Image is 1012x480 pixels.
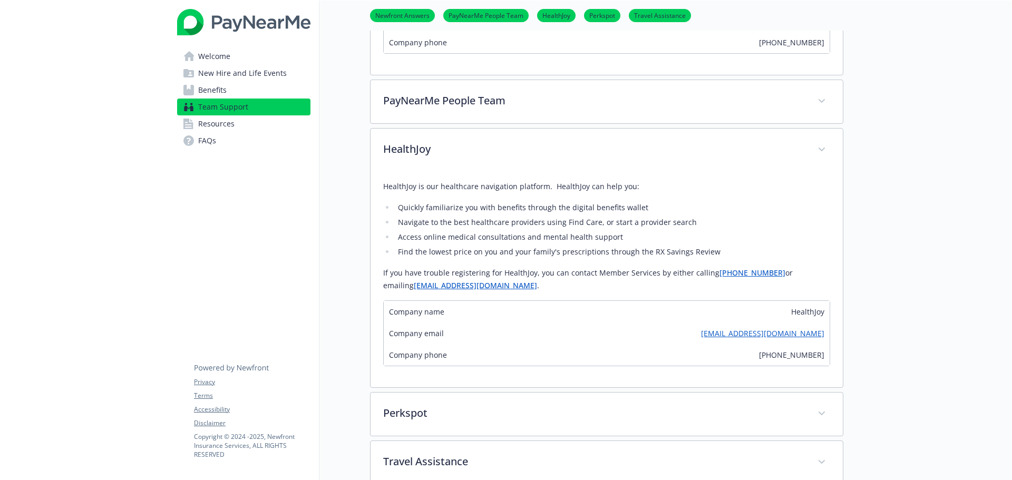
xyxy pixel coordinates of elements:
[395,246,830,258] li: Find the lowest price on you and your family's prescriptions through the RX Savings Review
[389,306,444,317] span: Company name
[629,10,691,20] a: Travel Assistance
[389,328,444,339] span: Company email
[198,99,248,115] span: Team Support
[719,268,785,278] a: [PHONE_NUMBER]
[791,306,824,317] span: HealthJoy
[177,65,310,82] a: New Hire and Life Events
[370,10,435,20] a: Newfront Answers
[395,216,830,229] li: Navigate to the best healthcare providers using Find Care, or start a provider search
[371,393,843,436] div: Perkspot
[194,377,310,387] a: Privacy
[383,405,805,421] p: Perkspot
[371,172,843,387] div: HealthJoy
[198,82,227,99] span: Benefits
[177,82,310,99] a: Benefits
[194,405,310,414] a: Accessibility
[177,48,310,65] a: Welcome
[701,328,824,339] a: [EMAIL_ADDRESS][DOMAIN_NAME]
[198,65,287,82] span: New Hire and Life Events
[198,132,216,149] span: FAQs
[177,99,310,115] a: Team Support
[383,180,830,193] p: HealthJoy is our healthcare navigation platform. HealthJoy can help you:
[371,129,843,172] div: HealthJoy
[371,80,843,123] div: PayNearMe People Team
[194,432,310,459] p: Copyright © 2024 - 2025 , Newfront Insurance Services, ALL RIGHTS RESERVED
[389,349,447,360] span: Company phone
[759,37,824,48] span: [PHONE_NUMBER]
[177,132,310,149] a: FAQs
[198,48,230,65] span: Welcome
[537,10,576,20] a: HealthJoy
[194,418,310,428] a: Disclaimer
[383,267,830,292] p: If you have trouble registering for HealthJoy, you can contact Member Services by either calling ...
[389,37,447,48] span: Company phone
[383,93,805,109] p: PayNearMe People Team
[198,115,235,132] span: Resources
[395,201,830,214] li: Quickly familiarize you with benefits through the digital benefits wallet
[383,454,805,469] p: Travel Assistance
[395,231,830,243] li: Access online medical consultations and mental health support
[414,280,537,290] a: [EMAIL_ADDRESS][DOMAIN_NAME]
[584,10,620,20] a: Perkspot
[177,115,310,132] a: Resources
[443,10,529,20] a: PayNearMe People Team
[383,141,805,157] p: HealthJoy
[194,391,310,400] a: Terms
[759,349,824,360] span: [PHONE_NUMBER]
